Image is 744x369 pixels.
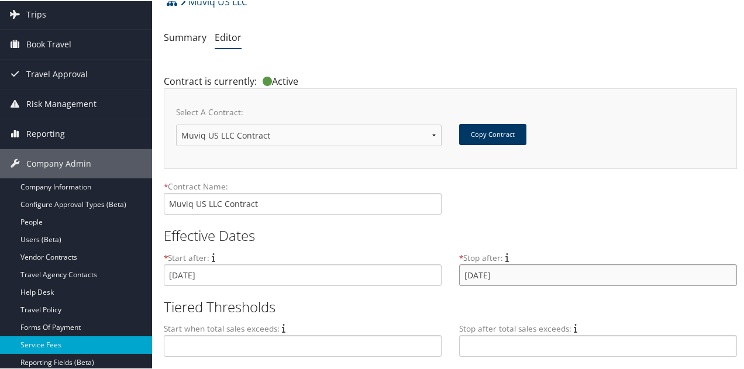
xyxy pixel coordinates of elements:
h2: Tiered Thresholds [164,296,728,316]
label: Stop after total sales exceeds: [459,322,571,333]
label: Start when total sales exceeds: [164,322,280,333]
span: Reporting [26,118,65,147]
input: Name is required. [164,192,442,213]
span: Company Admin [26,148,91,177]
span: Book Travel [26,29,71,58]
span: Contract is currently: [164,74,257,87]
label: Contract Name: [164,180,442,191]
span: Risk Management [26,88,97,118]
a: Editor [215,30,242,43]
a: Summary [164,30,206,43]
label: Start after: [164,251,209,263]
span: Active [257,74,298,87]
label: Select A Contract: [176,105,442,123]
label: Stop after: [459,251,503,263]
h2: Effective Dates [164,225,728,244]
span: Travel Approval [26,58,88,88]
button: Copy Contract [459,123,526,144]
